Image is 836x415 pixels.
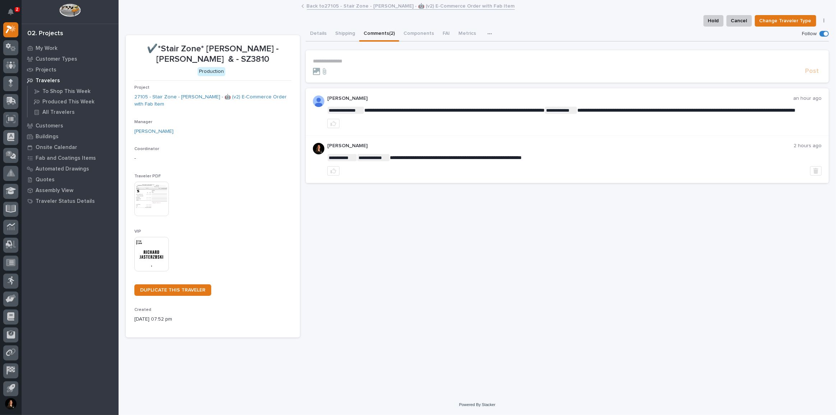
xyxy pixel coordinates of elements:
span: Post [805,67,819,75]
a: Fab and Coatings Items [22,153,119,163]
p: ✔️*Stair Zone* [PERSON_NAME] - [PERSON_NAME] & - SZ3810 [134,44,291,65]
span: Traveler PDF [134,174,161,178]
p: Customers [36,123,63,129]
a: 27105 - Stair Zone - [PERSON_NAME] - 🤖 (v2) E-Commerce Order with Fab Item [134,93,291,108]
p: Buildings [36,134,59,140]
p: Follow [802,31,817,37]
a: DUPLICATE THIS TRAVELER [134,284,211,296]
img: Workspace Logo [59,4,80,17]
p: [PERSON_NAME] [327,95,793,102]
a: Buildings [22,131,119,142]
p: Produced This Week [42,99,94,105]
p: My Work [36,45,57,52]
p: Onsite Calendar [36,144,77,151]
a: Travelers [22,75,119,86]
button: Metrics [454,27,480,42]
span: Created [134,308,151,312]
div: Notifications2 [9,9,18,20]
span: VIP [134,229,141,234]
p: Customer Types [36,56,77,62]
span: Project [134,85,149,90]
a: Automated Drawings [22,163,119,174]
button: Change Traveler Type [755,15,816,27]
button: like this post [327,119,340,128]
a: To Shop This Week [28,86,119,96]
a: All Travelers [28,107,119,117]
button: Cancel [726,15,752,27]
span: Coordinator [134,147,159,151]
p: To Shop This Week [42,88,91,95]
span: DUPLICATE THIS TRAVELER [140,288,205,293]
p: [DATE] 07:52 pm [134,316,291,323]
button: like this post [327,166,340,176]
span: Hold [708,17,719,25]
span: Manager [134,120,152,124]
a: Produced This Week [28,97,119,107]
span: Change Traveler Type [759,17,812,25]
img: AOh14GjpcA6ydKGAvwfezp8OhN30Q3_1BHk5lQOeczEvCIoEuGETHm2tT-JUDAHyqffuBe4ae2BInEDZwLlH3tcCd_oYlV_i4... [313,95,324,107]
p: an hour ago [793,95,822,102]
button: Comments (2) [359,27,399,42]
p: Fab and Coatings Items [36,155,96,162]
button: Components [399,27,438,42]
a: [PERSON_NAME] [134,128,174,135]
span: Cancel [731,17,747,25]
p: 2 [16,7,18,12]
p: Automated Drawings [36,166,89,172]
div: Production [198,67,225,76]
p: Traveler Status Details [36,198,95,205]
p: Assembly View [36,187,73,194]
div: 02. Projects [27,30,63,38]
p: - [134,155,291,162]
p: Quotes [36,177,55,183]
button: Post [802,67,822,75]
p: All Travelers [42,109,75,116]
a: Projects [22,64,119,75]
button: Details [306,27,331,42]
p: 2 hours ago [794,143,822,149]
a: Back to27105 - Stair Zone - [PERSON_NAME] - 🤖 (v2) E-Commerce Order with Fab Item [307,1,515,10]
p: [PERSON_NAME] [327,143,794,149]
a: Traveler Status Details [22,196,119,206]
a: Customer Types [22,53,119,64]
button: Notifications [3,4,18,19]
button: Shipping [331,27,359,42]
p: Projects [36,67,56,73]
button: Delete post [810,166,822,176]
a: Customers [22,120,119,131]
p: Travelers [36,78,60,84]
a: Powered By Stacker [459,402,495,407]
button: Hold [703,15,724,27]
a: Onsite Calendar [22,142,119,153]
img: ALV-UjUW5P6fp_EKJDib9bSu4i9siC2VWaYoJ4wmsxqwS8ugEzqt2jUn7pYeYhA5TGr5A6D3IzuemHUGlvM5rCUNVp4NrpVac... [313,143,324,154]
button: FAI [438,27,454,42]
button: users-avatar [3,396,18,411]
a: My Work [22,43,119,53]
a: Quotes [22,174,119,185]
a: Assembly View [22,185,119,196]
